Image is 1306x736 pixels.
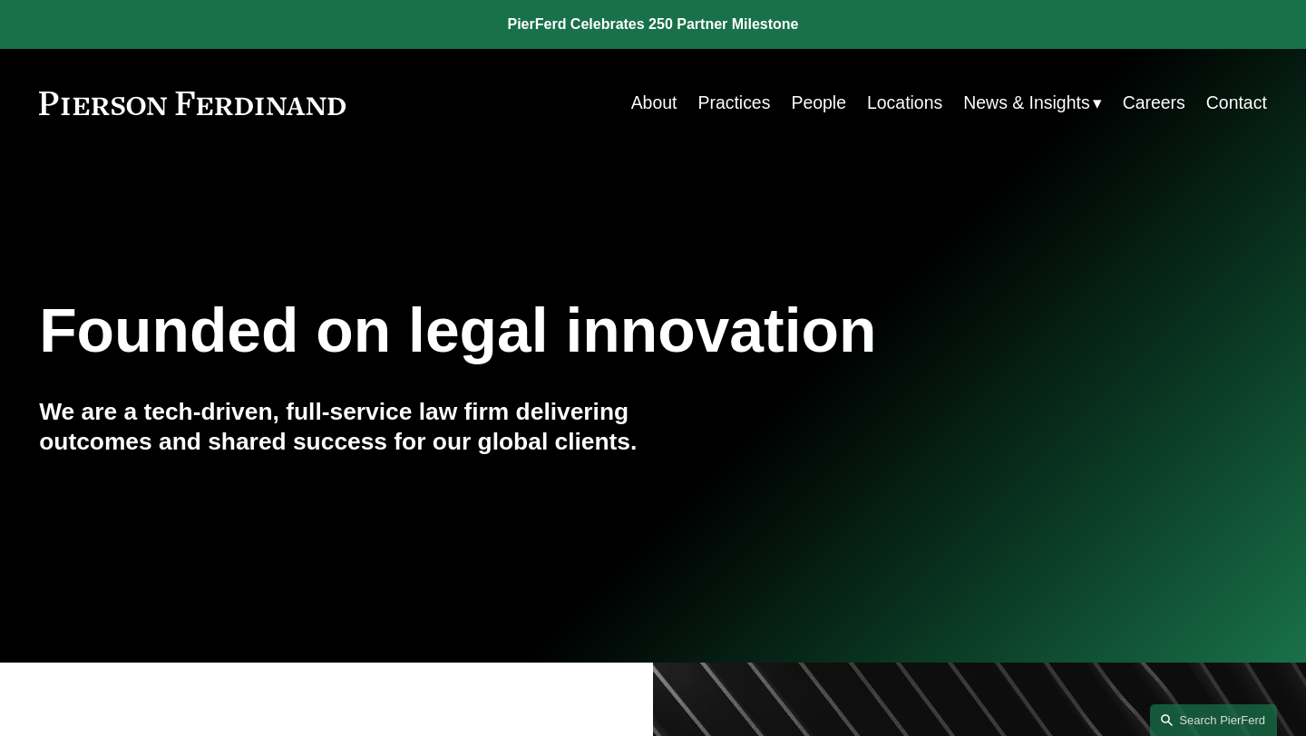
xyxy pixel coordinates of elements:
[963,85,1101,121] a: folder dropdown
[867,85,942,121] a: Locations
[631,85,677,121] a: About
[963,87,1089,119] span: News & Insights
[697,85,770,121] a: Practices
[1206,85,1267,121] a: Contact
[1123,85,1185,121] a: Careers
[39,295,1062,366] h1: Founded on legal innovation
[1150,704,1277,736] a: Search this site
[791,85,846,121] a: People
[39,397,653,458] h4: We are a tech-driven, full-service law firm delivering outcomes and shared success for our global...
